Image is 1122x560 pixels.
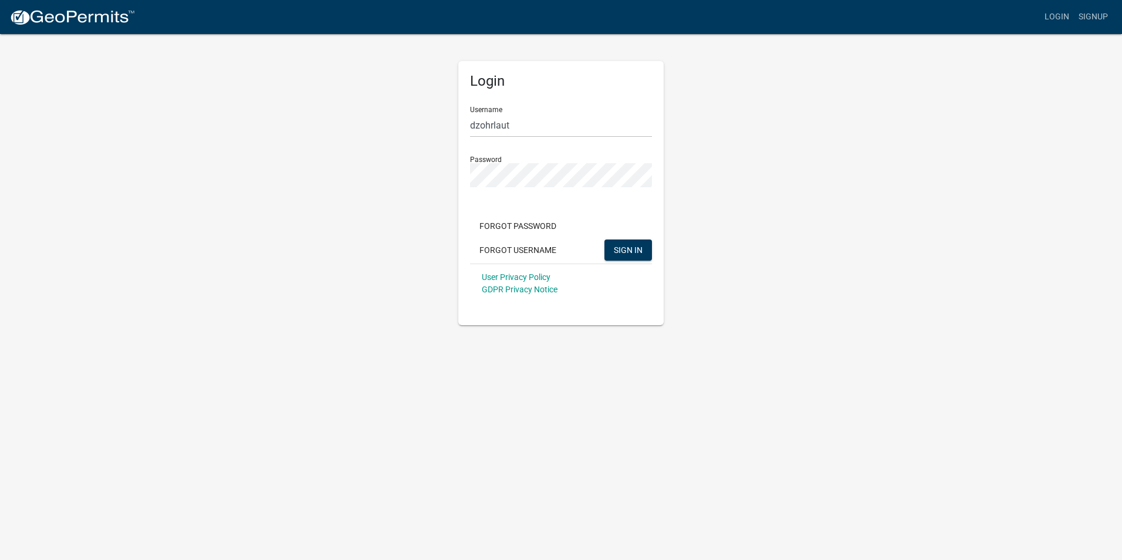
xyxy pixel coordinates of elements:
[470,215,566,237] button: Forgot Password
[604,239,652,261] button: SIGN IN
[482,272,550,282] a: User Privacy Policy
[482,285,557,294] a: GDPR Privacy Notice
[1040,6,1074,28] a: Login
[1074,6,1113,28] a: Signup
[614,245,643,254] span: SIGN IN
[470,73,652,90] h5: Login
[470,239,566,261] button: Forgot Username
